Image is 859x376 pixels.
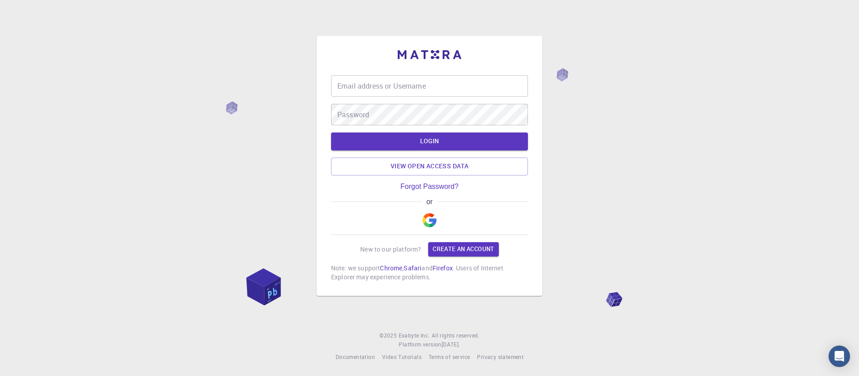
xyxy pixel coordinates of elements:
[331,132,528,150] button: LOGIN
[404,264,421,272] a: Safari
[422,198,437,206] span: or
[331,264,528,282] p: Note: we support , and . Users of Internet Explorer may experience problems.
[382,353,421,362] a: Video Tutorials
[379,331,398,340] span: © 2025
[399,340,441,349] span: Platform version
[422,213,437,227] img: Google
[336,353,375,362] a: Documentation
[380,264,402,272] a: Chrome
[432,331,480,340] span: All rights reserved.
[382,353,421,360] span: Video Tutorials
[477,353,523,362] a: Privacy statement
[442,340,460,349] a: [DATE].
[429,353,470,360] span: Terms of service
[477,353,523,360] span: Privacy statement
[433,264,453,272] a: Firefox
[336,353,375,360] span: Documentation
[399,332,430,339] span: Exabyte Inc.
[399,331,430,340] a: Exabyte Inc.
[429,353,470,362] a: Terms of service
[400,183,459,191] a: Forgot Password?
[442,341,460,348] span: [DATE] .
[428,242,498,256] a: Create an account
[331,158,528,175] a: View open access data
[829,346,850,367] div: Open Intercom Messenger
[360,245,421,254] p: New to our platform?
